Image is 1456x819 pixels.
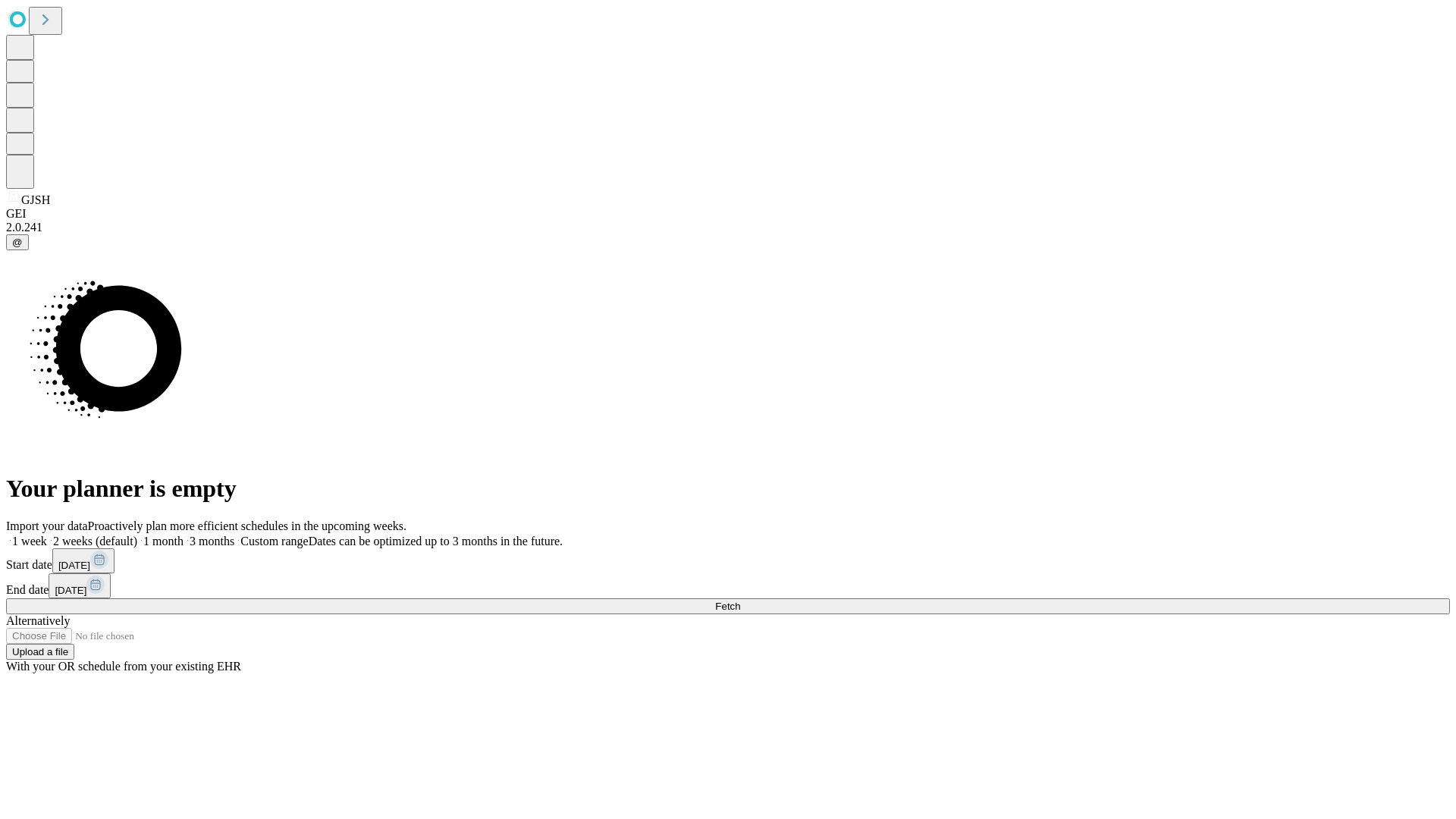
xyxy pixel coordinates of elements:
div: Start date [6,548,1450,573]
span: @ [12,237,23,248]
button: Fetch [6,598,1450,614]
button: [DATE] [49,573,111,598]
div: GEI [6,207,1450,221]
span: 1 month [143,535,184,548]
div: 2.0.241 [6,221,1450,234]
div: End date [6,573,1450,598]
span: 2 weeks (default) [53,535,137,548]
button: @ [6,234,29,250]
span: [DATE] [55,585,86,596]
span: Proactively plan more efficient schedules in the upcoming weeks. [88,519,406,532]
button: Upload a file [6,644,74,660]
span: Fetch [715,601,740,612]
span: With your OR schedule from your existing EHR [6,660,241,673]
span: Custom range [240,535,308,548]
span: 1 week [12,535,47,548]
span: Import your data [6,519,88,532]
span: GJSH [21,193,50,206]
h1: Your planner is empty [6,475,1450,503]
span: Dates can be optimized up to 3 months in the future. [309,535,563,548]
span: [DATE] [58,560,90,571]
button: [DATE] [52,548,115,573]
span: Alternatively [6,614,70,627]
span: 3 months [190,535,234,548]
